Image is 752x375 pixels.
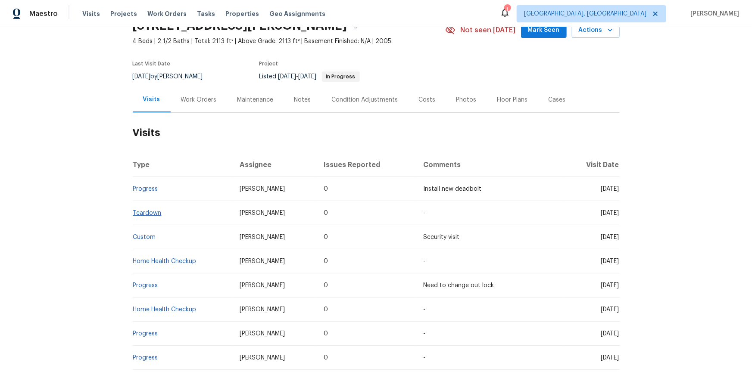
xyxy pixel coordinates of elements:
span: [PERSON_NAME] [240,234,285,240]
span: [PERSON_NAME] [240,282,285,288]
span: Actions [579,25,613,36]
span: - [423,258,425,264]
th: Assignee [233,153,317,177]
span: 0 [324,355,328,361]
span: Properties [225,9,259,18]
span: Mark Seen [528,25,560,36]
div: Costs [419,96,436,104]
span: Listed [259,74,360,80]
div: Maintenance [237,96,274,104]
span: 4 Beds | 2 1/2 Baths | Total: 2113 ft² | Above Grade: 2113 ft² | Basement Finished: N/A | 2005 [133,37,445,46]
span: [DATE] [601,307,619,313]
span: - [423,331,425,337]
span: 0 [324,186,328,192]
div: Visits [143,95,160,104]
a: Progress [133,186,158,192]
th: Issues Reported [317,153,416,177]
div: by [PERSON_NAME] [133,71,213,82]
a: Teardown [133,210,162,216]
span: 0 [324,210,328,216]
div: Condition Adjustments [332,96,398,104]
span: Need to change out lock [423,282,494,288]
span: - [423,210,425,216]
th: Comments [416,153,562,177]
span: - [423,355,425,361]
span: - [423,307,425,313]
th: Type [133,153,233,177]
span: Not seen [DATE] [461,26,516,34]
span: Work Orders [147,9,187,18]
button: Actions [572,22,620,38]
span: [DATE] [133,74,151,80]
span: 0 [324,331,328,337]
span: Tasks [197,11,215,17]
div: Work Orders [181,96,217,104]
span: 0 [324,282,328,288]
span: [GEOGRAPHIC_DATA], [GEOGRAPHIC_DATA] [524,9,646,18]
span: [DATE] [278,74,296,80]
span: [PERSON_NAME] [240,307,285,313]
a: Progress [133,355,158,361]
span: Install new deadbolt [423,186,481,192]
div: Cases [549,96,566,104]
span: In Progress [323,74,359,79]
div: Notes [294,96,311,104]
span: Last Visit Date [133,61,171,66]
span: [PERSON_NAME] [240,331,285,337]
span: Project [259,61,278,66]
span: Visits [82,9,100,18]
a: Home Health Checkup [133,258,197,264]
span: [PERSON_NAME] [240,186,285,192]
span: [DATE] [601,210,619,216]
div: Photos [456,96,477,104]
button: Mark Seen [521,22,567,38]
a: Custom [133,234,156,240]
h2: [STREET_ADDRESS][PERSON_NAME] [133,22,347,30]
div: 1 [504,5,510,14]
div: Floor Plans [497,96,528,104]
span: [PERSON_NAME] [687,9,739,18]
span: 0 [324,234,328,240]
span: [DATE] [601,282,619,288]
span: Geo Assignments [269,9,325,18]
span: [DATE] [601,331,619,337]
span: [PERSON_NAME] [240,355,285,361]
span: Security visit [423,234,459,240]
span: [DATE] [299,74,317,80]
h2: Visits [133,113,620,153]
a: Progress [133,282,158,288]
span: 0 [324,258,328,264]
span: [DATE] [601,258,619,264]
span: Projects [110,9,137,18]
span: - [278,74,317,80]
span: Maestro [29,9,58,18]
span: [DATE] [601,186,619,192]
span: [DATE] [601,355,619,361]
th: Visit Date [562,153,619,177]
span: [PERSON_NAME] [240,258,285,264]
span: [DATE] [601,234,619,240]
span: 0 [324,307,328,313]
a: Progress [133,331,158,337]
span: [PERSON_NAME] [240,210,285,216]
a: Home Health Checkup [133,307,197,313]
